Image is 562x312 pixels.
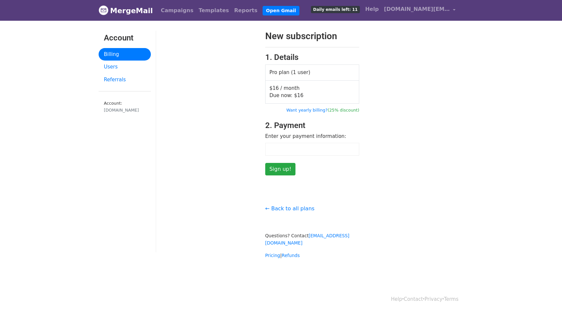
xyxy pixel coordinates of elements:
[99,4,153,17] a: MergeMail
[265,133,346,140] label: Enter your payment information:
[265,163,296,175] input: Sign up!
[286,108,359,113] a: Want yearly billing?(25% discount)
[269,146,356,152] iframe: Secure payment input frame
[196,4,231,17] a: Templates
[265,31,360,42] h2: New subscription
[297,92,303,98] span: 16
[311,6,360,13] span: Daily emails left: 11
[308,3,363,16] a: Daily emails left: 11
[444,296,458,302] a: Terms
[99,48,151,61] a: Billing
[263,6,299,15] a: Open Gmail
[265,205,315,212] a: ← Back to all plans
[265,65,359,81] td: Pro plan (1 user)
[104,33,146,43] h3: Account
[269,92,304,98] span: Due now: $
[99,73,151,86] a: Referrals
[99,5,108,15] img: MergeMail logo
[158,4,196,17] a: Campaigns
[265,121,360,130] h3: 2. Payment
[265,253,280,258] a: Pricing
[265,233,349,246] small: Questions? Contact
[328,108,360,113] span: (25% discount)
[384,5,450,13] span: [DOMAIN_NAME][EMAIL_ADDRESS][DOMAIN_NAME]
[282,253,300,258] a: Refunds
[265,80,359,103] td: $16 / month
[99,61,151,73] a: Users
[404,296,423,302] a: Contact
[104,101,146,113] small: Account:
[363,3,381,16] a: Help
[265,53,360,62] h3: 1. Details
[104,107,146,113] div: [DOMAIN_NAME]
[265,253,300,258] small: |
[381,3,458,18] a: [DOMAIN_NAME][EMAIL_ADDRESS][DOMAIN_NAME]
[391,296,402,302] a: Help
[425,296,442,302] a: Privacy
[232,4,260,17] a: Reports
